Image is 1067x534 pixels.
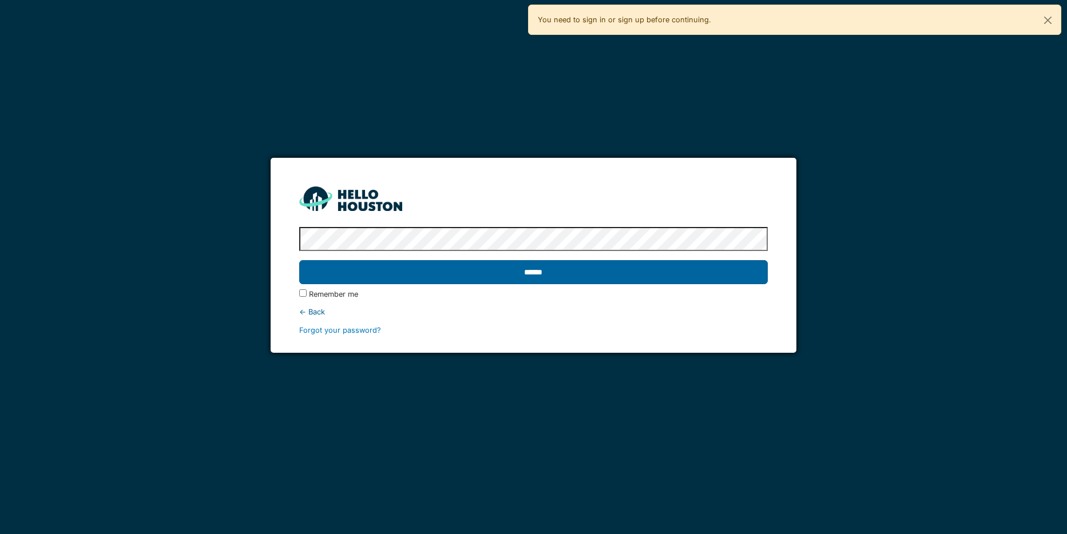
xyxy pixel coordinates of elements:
button: Close [1035,5,1061,35]
label: Remember me [309,289,358,300]
a: Forgot your password? [299,326,381,334]
div: You need to sign in or sign up before continuing. [528,5,1062,35]
img: HH_line-BYnF2_Hg.png [299,186,402,211]
div: ← Back [299,306,768,317]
